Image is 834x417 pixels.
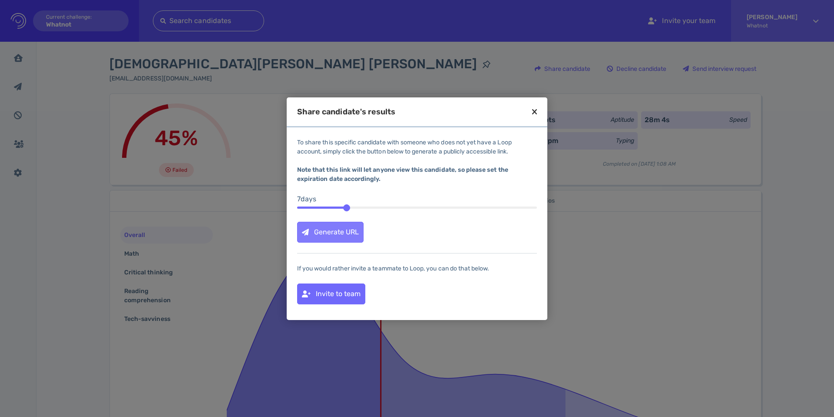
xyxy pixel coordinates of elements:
[297,222,364,243] button: Generate URL
[298,222,363,242] div: Generate URL
[297,166,508,183] b: Note that this link will let anyone view this candidate, so please set the expiration date accord...
[297,194,537,204] div: 7 day s
[297,108,395,116] div: Share candidate's results
[297,264,537,273] div: If you would rather invite a teammate to Loop, you can do that below.
[297,284,365,304] button: Invite to team
[298,284,365,304] div: Invite to team
[297,138,537,183] div: To share this specific candidate with someone who does not yet have a Loop account, simply click ...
